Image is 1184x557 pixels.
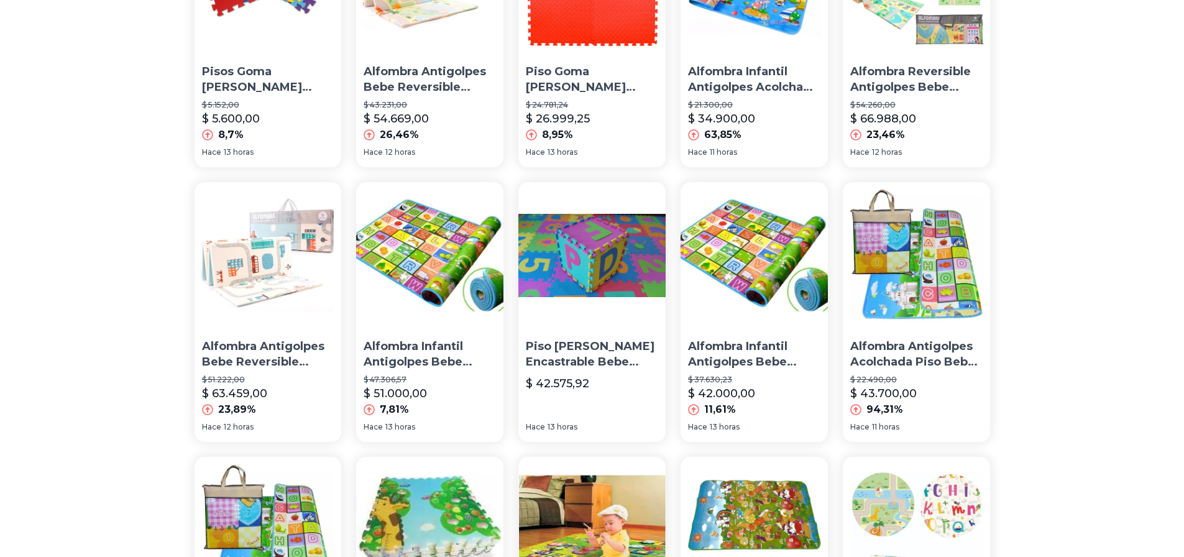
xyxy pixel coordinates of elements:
p: $ 66.988,00 [850,110,916,127]
a: Alfombra Antigolpes Bebe Reversible Rainbow 200x180 1cm XpeAlfombra Antigolpes Bebe Reversible Ra... [195,182,342,442]
p: 8,7% [218,127,244,142]
p: $ 21.300,00 [688,100,820,110]
span: 11 horas [872,422,899,432]
img: Alfombra Infantil Antigolpes Bebe Oferta Fiesta150cm X 180cm [681,182,828,329]
p: Pisos Goma [PERSON_NAME] Antigolpes 50x50 10mm Colores Bebe [202,64,334,95]
p: $ 63.459,00 [202,385,267,402]
p: 23,46% [866,127,905,142]
p: Piso Goma [PERSON_NAME] Alfombra Antigolpes Encastrable X4 Piezas [526,64,658,95]
p: 8,95% [542,127,573,142]
p: 94,31% [866,402,903,417]
a: Alfombra Infantil Antigolpes Bebe Oferta Fiesta150cm X 180cmAlfombra Infantil Antigolpes Bebe Ofe... [681,182,828,442]
p: $ 26.999,25 [526,110,590,127]
span: Hace [526,422,545,432]
span: Hace [364,422,383,432]
span: Hace [202,147,221,157]
span: 13 horas [710,422,740,432]
a: Alfombra Infantil Antigolpes Bebe Oferta Fiesta180cm X 200cmAlfombra Infantil Antigolpes Bebe Ofe... [356,182,503,442]
p: $ 22.490,00 [850,375,983,385]
p: $ 43.700,00 [850,385,917,402]
span: 13 horas [224,147,254,157]
p: $ 42.575,92 [526,375,589,392]
p: Alfombra Antigolpes Bebe Reversible Rainbow 200x180 1cm Xpe [202,339,334,370]
p: $ 5.152,00 [202,100,334,110]
p: $ 37.630,23 [688,375,820,385]
p: 26,46% [380,127,419,142]
p: Alfombra Infantil Antigolpes Bebe Oferta Fiesta150cm X 180cm [688,339,820,370]
img: Alfombra Antigolpes Acolchada Piso Bebes Premiun Enrollable [843,182,990,329]
p: $ 51.000,00 [364,385,427,402]
p: $ 51.222,00 [202,375,334,385]
p: $ 47.306,57 [364,375,496,385]
img: Alfombra Antigolpes Bebe Reversible Rainbow 200x180 1cm Xpe [195,182,342,329]
p: $ 34.900,00 [688,110,755,127]
span: 13 horas [548,422,577,432]
span: 12 horas [872,147,902,157]
p: $ 42.000,00 [688,385,755,402]
img: Piso Alfombra Goma Eva Encastrable Bebe Antigolpes 30piezas [518,182,666,329]
p: Alfombra Antigolpes Bebe Reversible Rainbow 160x180 1cm Xpe [364,64,496,95]
span: 13 horas [548,147,577,157]
span: Hace [202,422,221,432]
a: Piso Alfombra Goma Eva Encastrable Bebe Antigolpes 30piezasPiso [PERSON_NAME] Encastrable Bebe An... [518,182,666,442]
p: $ 24.781,24 [526,100,658,110]
p: 11,61% [704,402,736,417]
span: Hace [688,147,707,157]
p: 7,81% [380,402,409,417]
span: Hace [364,147,383,157]
span: Hace [688,422,707,432]
p: Alfombra Antigolpes Acolchada Piso Bebes Premiun Enrollable [850,339,983,370]
span: Hace [526,147,545,157]
img: Alfombra Infantil Antigolpes Bebe Oferta Fiesta180cm X 200cm [356,182,503,329]
p: $ 54.669,00 [364,110,429,127]
span: 11 horas [710,147,737,157]
p: Alfombra Infantil Antigolpes Acolchada Piso Bebes Nene Nena [688,64,820,95]
p: 63,85% [704,127,741,142]
span: 13 horas [385,422,415,432]
p: Piso [PERSON_NAME] Encastrable Bebe Antigolpes 30piezas [526,339,658,370]
span: 12 horas [224,422,254,432]
span: 12 horas [385,147,415,157]
a: Alfombra Antigolpes Acolchada Piso Bebes Premiun Enrollable Alfombra Antigolpes Acolchada Piso Be... [843,182,990,442]
span: Hace [850,147,870,157]
p: $ 54.260,00 [850,100,983,110]
p: $ 43.231,00 [364,100,496,110]
p: 23,89% [218,402,256,417]
span: Hace [850,422,870,432]
p: Alfombra Infantil Antigolpes Bebe Oferta Fiesta180cm X 200cm [364,339,496,370]
p: $ 5.600,00 [202,110,260,127]
p: Alfombra Reversible Antigolpes Bebe Rainbow 160x180 1cm Xpe [850,64,983,95]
